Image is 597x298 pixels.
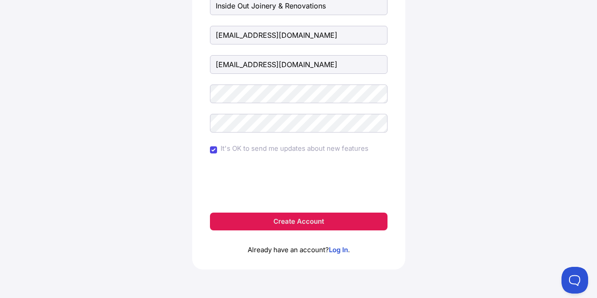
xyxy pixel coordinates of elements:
a: Log In [329,246,348,254]
iframe: Toggle Customer Support [561,267,588,294]
input: Last Name [210,26,387,44]
label: It's OK to send me updates about new features [221,143,368,154]
input: Email [210,55,387,74]
p: Already have an account? . [210,230,387,255]
button: Create Account [210,213,387,230]
iframe: reCAPTCHA [231,167,366,202]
